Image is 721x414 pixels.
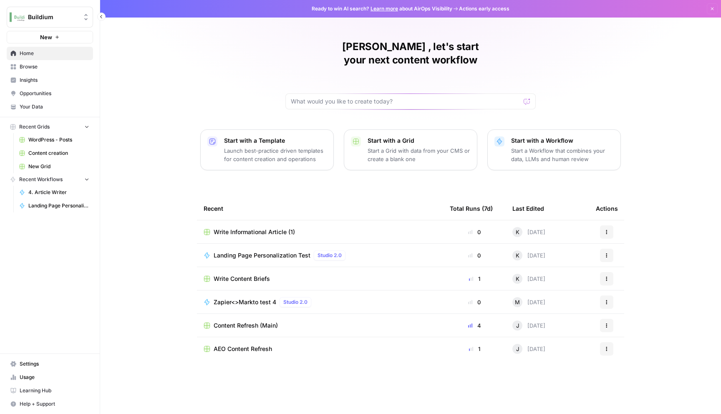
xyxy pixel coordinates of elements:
div: [DATE] [512,321,545,331]
a: Opportunities [7,87,93,100]
h1: [PERSON_NAME] , let's start your next content workflow [285,40,536,67]
span: Learning Hub [20,387,89,394]
div: 1 [450,345,499,353]
button: Start with a GridStart a Grid with data from your CMS or create a blank one [344,129,477,170]
button: Help + Support [7,397,93,411]
span: New Grid [28,163,89,170]
div: Actions [596,197,618,220]
button: New [7,31,93,43]
span: Ready to win AI search? about AirOps Visibility [312,5,452,13]
a: 4. Article Writer [15,186,93,199]
span: Recent Workflows [19,176,63,183]
span: Content Refresh (Main) [214,321,278,330]
a: Landing Page Personalization Test [15,199,93,212]
span: AEO Content Refresh [214,345,272,353]
span: M [515,298,520,306]
div: Last Edited [512,197,544,220]
span: Opportunities [20,90,89,97]
img: Buildium Logo [10,10,25,25]
div: Total Runs (7d) [450,197,493,220]
span: Buildium [28,13,78,21]
div: [DATE] [512,274,545,284]
span: Studio 2.0 [318,252,342,259]
span: Your Data [20,103,89,111]
div: 0 [450,251,499,260]
span: Insights [20,76,89,84]
div: [DATE] [512,344,545,354]
a: WordPress - Posts [15,133,93,146]
span: Help + Support [20,400,89,408]
span: Browse [20,63,89,71]
div: 0 [450,298,499,306]
button: Start with a WorkflowStart a Workflow that combines your data, LLMs and human review [487,129,621,170]
input: What would you like to create today? [291,97,520,106]
span: Landing Page Personalization Test [28,202,89,210]
div: 0 [450,228,499,236]
a: Home [7,47,93,60]
span: K [516,228,519,236]
span: K [516,251,519,260]
span: Zapier<>Markto test 4 [214,298,276,306]
span: Landing Page Personalization Test [214,251,310,260]
span: Content creation [28,149,89,157]
div: Recent [204,197,436,220]
span: Actions early access [459,5,509,13]
a: Usage [7,371,93,384]
a: Your Data [7,100,93,114]
button: Start with a TemplateLaunch best-practice driven templates for content creation and operations [200,129,334,170]
p: Start with a Workflow [511,136,614,145]
a: New Grid [15,160,93,173]
span: J [516,345,519,353]
a: Write Informational Article (1) [204,228,436,236]
span: Write Informational Article (1) [214,228,295,236]
button: Recent Grids [7,121,93,133]
span: Write Content Briefs [214,275,270,283]
a: AEO Content Refresh [204,345,436,353]
span: Usage [20,374,89,381]
p: Launch best-practice driven templates for content creation and operations [224,146,327,163]
div: [DATE] [512,227,545,237]
a: Browse [7,60,93,73]
a: Learn more [371,5,398,12]
div: [DATE] [512,250,545,260]
p: Start a Workflow that combines your data, LLMs and human review [511,146,614,163]
div: [DATE] [512,297,545,307]
p: Start with a Template [224,136,327,145]
a: Landing Page Personalization TestStudio 2.0 [204,250,436,260]
span: Settings [20,360,89,368]
a: Settings [7,357,93,371]
a: Content Refresh (Main) [204,321,436,330]
span: Home [20,50,89,57]
span: Recent Grids [19,123,50,131]
a: Learning Hub [7,384,93,397]
a: Content creation [15,146,93,160]
span: K [516,275,519,283]
button: Workspace: Buildium [7,7,93,28]
p: Start a Grid with data from your CMS or create a blank one [368,146,470,163]
p: Start with a Grid [368,136,470,145]
div: 1 [450,275,499,283]
span: WordPress - Posts [28,136,89,144]
span: New [40,33,52,41]
span: Studio 2.0 [283,298,308,306]
div: 4 [450,321,499,330]
a: Insights [7,73,93,87]
a: Zapier<>Markto test 4Studio 2.0 [204,297,436,307]
a: Write Content Briefs [204,275,436,283]
span: 4. Article Writer [28,189,89,196]
span: J [516,321,519,330]
button: Recent Workflows [7,173,93,186]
